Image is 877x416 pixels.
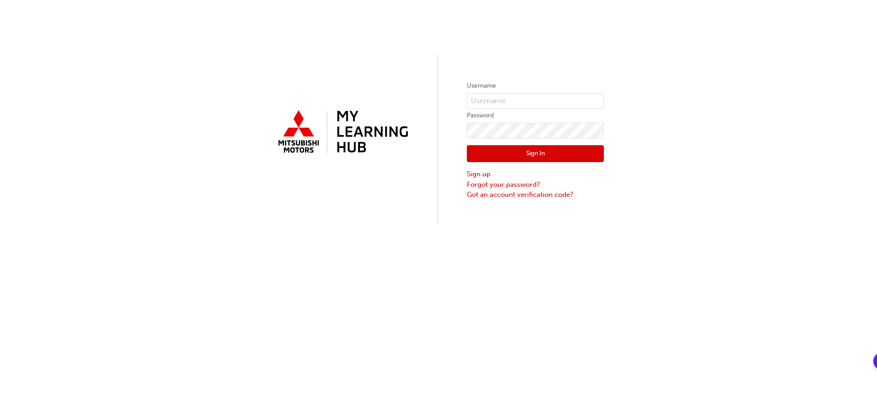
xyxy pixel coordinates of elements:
label: Username [467,80,604,91]
img: mmal [273,106,410,158]
label: Password [467,110,604,121]
a: Got an account verification code? [467,190,604,200]
a: Forgot your password? [467,179,604,190]
input: Username [467,93,604,109]
button: Sign In [467,145,604,163]
a: Sign up [467,169,604,179]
